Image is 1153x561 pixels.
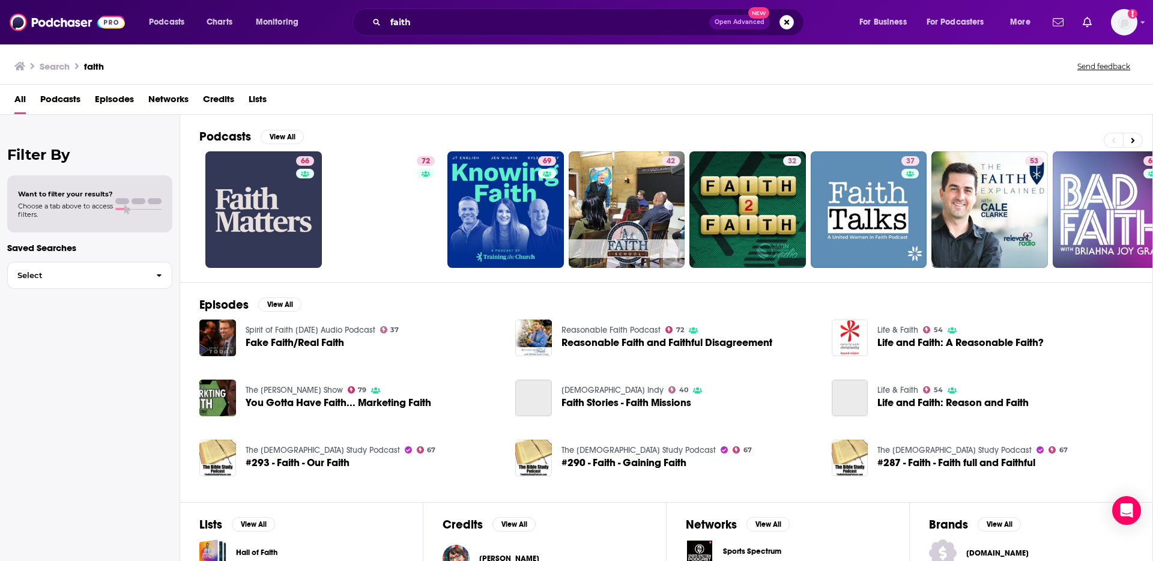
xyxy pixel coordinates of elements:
span: 67 [743,447,752,453]
div: Open Intercom Messenger [1112,496,1141,525]
a: The Bible Study Podcast [877,445,1032,455]
span: Podcasts [149,14,184,31]
a: 67 [733,446,752,453]
img: Fake Faith/Real Faith [199,320,236,356]
span: Life and Faith: Reason and Faith [877,398,1029,408]
button: Open AdvancedNew [709,15,770,29]
a: Show notifications dropdown [1078,12,1097,32]
a: PodcastsView All [199,129,304,144]
a: #287 - Faith - Faith full and Faithful [877,458,1035,468]
img: You Gotta Have Faith... Marketing Faith [199,380,236,416]
a: 66 [296,156,314,166]
h2: Networks [686,517,737,532]
a: 54 [923,326,943,333]
span: Select [8,271,147,279]
a: BrandsView All [929,517,1021,532]
a: 32 [689,151,806,268]
span: Choose a tab above to access filters. [18,202,113,219]
span: 72 [676,327,684,333]
span: 72 [422,156,430,168]
img: Faith Stories - Faith Missions [515,380,552,416]
a: 72 [417,156,435,166]
a: Credits [203,89,234,114]
input: Search podcasts, credits, & more... [386,13,709,32]
a: 32 [783,156,801,166]
a: Life & Faith [877,325,918,335]
a: Podcasts [40,89,80,114]
a: 69 [538,156,556,166]
img: Podchaser - Follow, Share and Rate Podcasts [10,11,125,34]
h2: Filter By [7,146,172,163]
span: Life and Faith: A Reasonable Faith? [877,338,1044,348]
span: 79 [358,387,366,393]
a: EpisodesView All [199,297,301,312]
img: #293 - Faith - Our Faith [199,440,236,476]
span: 54 [934,327,943,333]
span: Charts [207,14,232,31]
h2: Podcasts [199,129,251,144]
a: 42 [569,151,685,268]
a: Show notifications dropdown [1048,12,1068,32]
a: Reasonable Faith and Faithful Disagreement [561,338,772,348]
span: 37 [390,327,399,333]
a: Hall of Faith [236,546,277,559]
a: 37 [811,151,927,268]
span: [DOMAIN_NAME] [966,548,1037,558]
span: Want to filter your results? [18,190,113,198]
a: 40 [668,386,688,393]
span: Lists [249,89,267,114]
button: View All [258,297,301,312]
a: #290 - Faith - Gaining Faith [561,458,686,468]
a: NetworksView All [686,517,790,532]
a: 69 [447,151,564,268]
button: View All [232,517,275,532]
a: 72 [665,326,684,333]
span: 37 [906,156,915,168]
a: Networks [148,89,189,114]
h2: Lists [199,517,222,532]
a: ListsView All [199,517,275,532]
button: open menu [141,13,200,32]
a: The Bible Study Podcast [561,445,716,455]
span: Logged in as JamesRod2024 [1111,9,1137,35]
img: Life and Faith: A Reasonable Faith? [832,320,868,356]
a: 42 [662,156,680,166]
a: Episodes [95,89,134,114]
span: You Gotta Have Faith... Marketing Faith [246,398,431,408]
a: Reasonable Faith and Faithful Disagreement [515,320,552,356]
h3: faith [84,61,104,72]
a: #290 - Faith - Gaining Faith [515,440,552,476]
button: View All [978,517,1021,532]
a: All [14,89,26,114]
img: Life and Faith: Reason and Faith [832,380,868,416]
span: For Business [859,14,907,31]
span: More [1010,14,1030,31]
svg: Add a profile image [1128,9,1137,19]
a: Faith Stories - Faith Missions [561,398,691,408]
button: View All [746,517,790,532]
a: Spirit of Faith Today Audio Podcast [246,325,375,335]
h2: Credits [443,517,483,532]
span: 53 [1030,156,1038,168]
a: 53 [1025,156,1043,166]
a: 79 [348,386,367,393]
span: New [748,7,770,19]
a: Fake Faith/Real Faith [246,338,344,348]
a: 66 [205,151,322,268]
a: Faith Church Indy [561,385,664,395]
img: #287 - Faith - Faith full and Faithful [832,440,868,476]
